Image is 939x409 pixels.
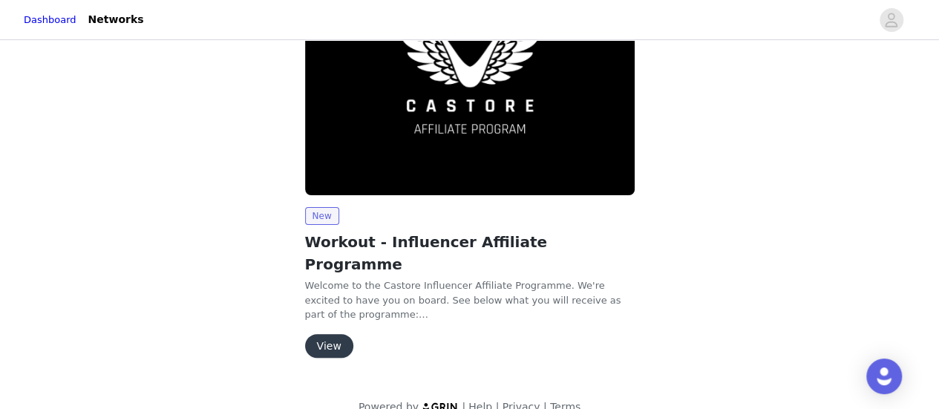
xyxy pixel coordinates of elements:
[866,359,902,394] div: Open Intercom Messenger
[305,207,339,225] span: New
[884,8,898,32] div: avatar
[305,231,635,275] h2: Workout - Influencer Affiliate Programme
[305,334,353,358] button: View
[24,13,76,27] a: Dashboard
[79,3,153,36] a: Networks
[305,278,635,322] p: Welcome to the Castore Influencer Affiliate Programme. We're excited to have you on board. See be...
[305,341,353,352] a: View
